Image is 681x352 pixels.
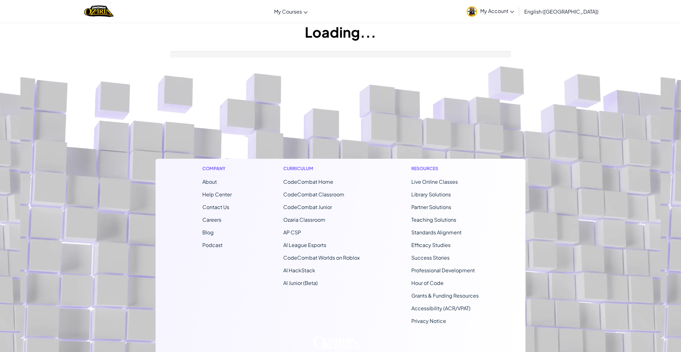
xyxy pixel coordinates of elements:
[283,204,332,210] a: CodeCombat Junior
[271,3,311,20] a: My Courses
[202,229,214,236] a: Blog
[411,305,470,312] a: Accessibility (ACR/VPAT)
[283,216,325,223] a: Ozaria Classroom
[283,165,360,172] h1: Curriculum
[283,254,360,261] a: CodeCombat Worlds on Roblox
[313,336,361,349] img: Ozaria logo
[524,8,598,15] span: English ([GEOGRAPHIC_DATA])
[283,267,315,274] a: AI HackStack
[202,165,232,172] h1: Company
[283,242,326,248] a: AI League Esports
[411,178,458,185] a: Live Online Classes
[521,3,602,20] a: English ([GEOGRAPHIC_DATA])
[202,204,229,210] span: Contact Us
[283,229,301,236] a: AP CSP
[411,292,479,299] a: Grants & Funding Resources
[411,204,451,210] a: Partner Solutions
[283,191,344,198] a: CodeCombat Classroom
[84,5,113,18] a: Ozaria by CodeCombat logo
[411,318,446,324] a: Privacy Notice
[202,191,232,198] a: Help Center
[467,6,477,17] img: avatar
[411,242,451,248] a: Efficacy Studies
[283,178,333,185] span: CodeCombat Home
[411,280,444,286] a: Hour of Code
[202,216,221,223] a: Careers
[411,229,462,236] a: Standards Alignment
[283,280,318,286] a: AI Junior (Beta)
[202,178,217,185] a: About
[480,8,514,14] span: My Account
[274,8,302,15] span: My Courses
[411,216,456,223] a: Teaching Solutions
[411,267,475,274] a: Professional Development
[411,165,479,172] h1: Resources
[84,5,113,18] img: Home
[411,191,451,198] a: Library Solutions
[202,242,223,248] a: Podcast
[411,254,450,261] a: Success Stories
[463,1,517,21] a: My Account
